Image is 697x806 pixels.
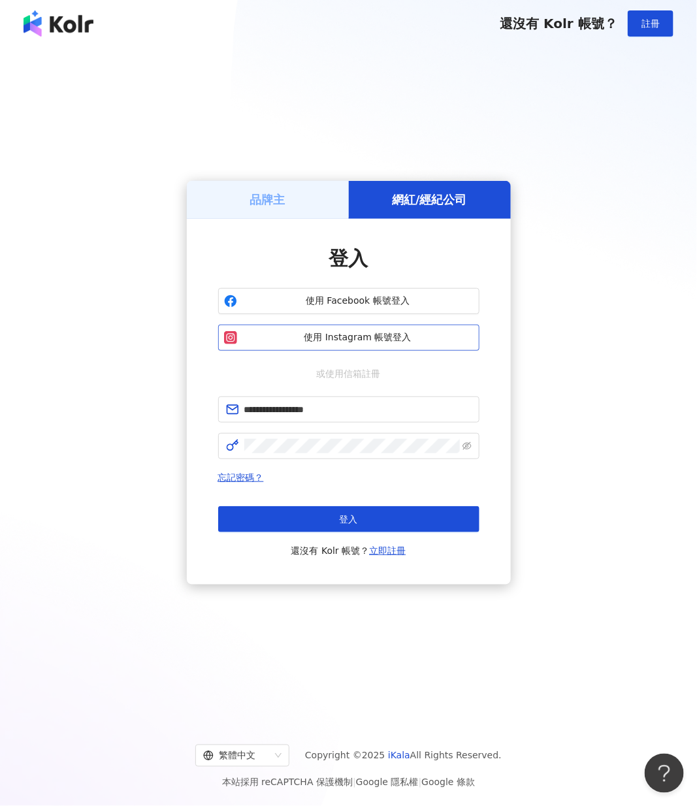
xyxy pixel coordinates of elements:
[641,18,660,29] span: 註冊
[242,295,474,308] span: 使用 Facebook 帳號登入
[250,191,285,208] h5: 品牌主
[388,750,410,761] a: iKala
[645,754,684,793] iframe: Help Scout Beacon - Open
[305,748,502,764] span: Copyright © 2025 All Rights Reserved.
[353,777,356,788] span: |
[218,288,479,314] button: 使用 Facebook 帳號登入
[242,331,474,344] span: 使用 Instagram 帳號登入
[308,366,390,381] span: 或使用信箱註冊
[419,777,422,788] span: |
[340,514,358,524] span: 登入
[24,10,93,37] img: logo
[421,777,475,788] a: Google 條款
[462,442,472,451] span: eye-invisible
[500,16,617,31] span: 還沒有 Kolr 帳號？
[218,325,479,351] button: 使用 Instagram 帳號登入
[218,506,479,532] button: 登入
[329,247,368,270] span: 登入
[628,10,673,37] button: 註冊
[203,745,270,766] div: 繁體中文
[218,472,264,483] a: 忘記密碼？
[369,545,406,556] a: 立即註冊
[222,775,475,790] span: 本站採用 reCAPTCHA 保護機制
[356,777,419,788] a: Google 隱私權
[392,191,467,208] h5: 網紅/經紀公司
[291,543,406,558] span: 還沒有 Kolr 帳號？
